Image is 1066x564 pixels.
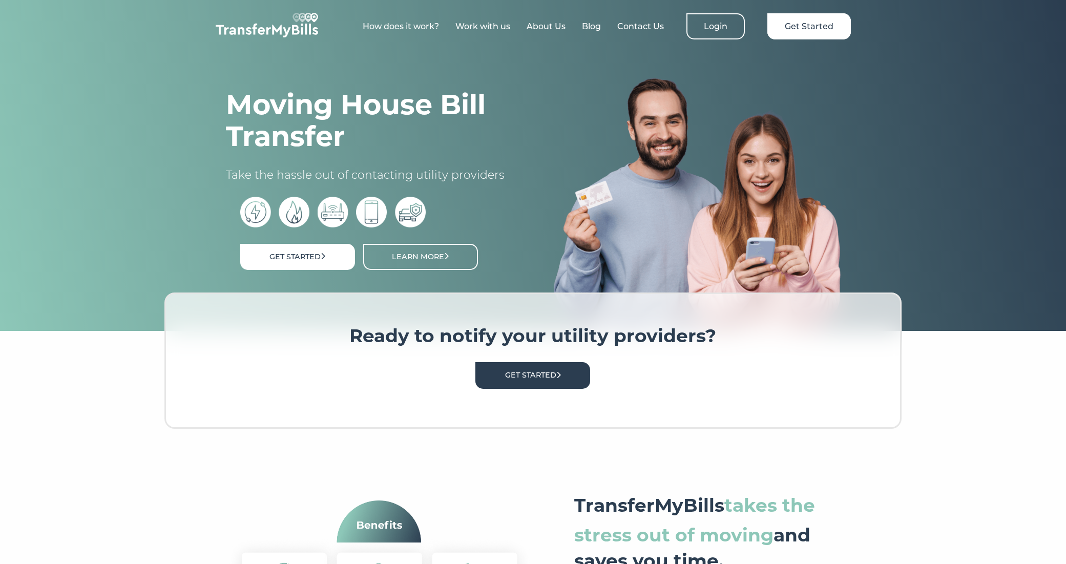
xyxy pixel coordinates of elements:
img: car insurance icon [395,197,426,227]
strong: takes the stress out of moving [574,494,815,546]
a: About Us [527,22,566,31]
a: Work with us [455,22,510,31]
p: Take the hassle out of contacting utility providers [226,168,513,183]
a: Login [686,13,745,39]
a: Get Started [767,13,851,39]
a: How does it work? [363,22,439,31]
img: electric bills icon [240,197,271,227]
img: TransferMyBills.com - Helping ease the stress of moving [216,13,318,37]
h1: Moving House Bill Transfer [226,89,513,152]
h3: Ready to notify your utility providers? [197,325,870,347]
a: Contact Us [617,22,664,31]
a: Blog [582,22,601,31]
img: broadband icon [318,197,348,227]
a: Learn More [363,244,478,270]
img: gas bills icon [279,197,309,227]
a: Get Started [240,244,355,270]
img: phone bill icon [356,197,387,227]
img: image%203.png [554,77,841,331]
a: Get Started [475,362,590,388]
